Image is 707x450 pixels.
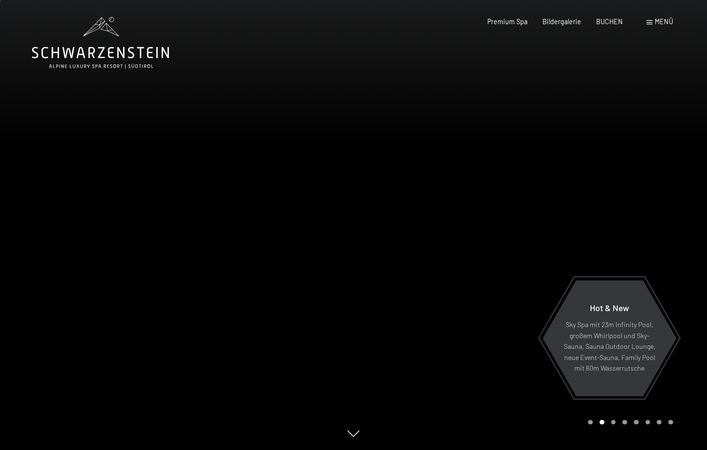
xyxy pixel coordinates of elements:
a: Hot & New Sky Spa mit 23m Infinity Pool, großem Whirlpool und Sky-Sauna, Sauna Outdoor Lounge, ne... [542,280,677,397]
div: Carousel Page 8 [668,420,673,425]
div: Carousel Page 7 [657,420,662,425]
a: Bildergalerie [542,17,581,26]
div: Carousel Pagination [585,420,673,425]
div: Carousel Page 6 [646,420,650,425]
div: Carousel Page 3 [611,420,616,425]
div: Carousel Page 1 [588,420,593,425]
a: Premium Spa [487,17,527,26]
p: Sky Spa mit 23m Infinity Pool, großem Whirlpool und Sky-Sauna, Sauna Outdoor Lounge, neue Event-S... [563,319,656,374]
div: Carousel Page 2 (Current Slide) [600,420,604,425]
span: Menü [655,17,673,26]
a: BUCHEN [596,17,623,26]
div: Carousel Page 5 [634,420,639,425]
span: Hot & New [590,302,629,313]
div: Carousel Page 4 [622,420,627,425]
